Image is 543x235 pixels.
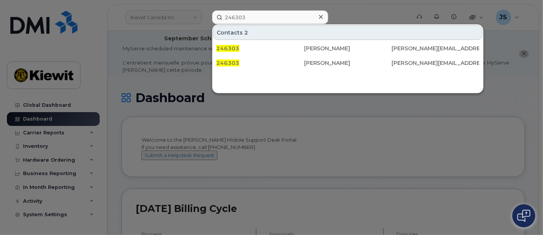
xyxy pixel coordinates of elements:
span: 2 [244,29,248,36]
span: 246303 [216,45,239,52]
div: [PERSON_NAME] [304,59,392,67]
a: 246303[PERSON_NAME][PERSON_NAME][EMAIL_ADDRESS][PERSON_NAME][PERSON_NAME][DOMAIN_NAME] [213,56,482,70]
img: Open chat [517,210,530,222]
a: 246303[PERSON_NAME][PERSON_NAME][EMAIL_ADDRESS][PERSON_NAME][PERSON_NAME][DOMAIN_NAME] [213,41,482,55]
div: [PERSON_NAME][EMAIL_ADDRESS][PERSON_NAME][PERSON_NAME][DOMAIN_NAME] [392,59,479,67]
span: 246303 [216,60,239,66]
div: Contacts [213,25,482,40]
div: [PERSON_NAME] [304,45,392,52]
div: [PERSON_NAME][EMAIL_ADDRESS][PERSON_NAME][PERSON_NAME][DOMAIN_NAME] [392,45,479,52]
